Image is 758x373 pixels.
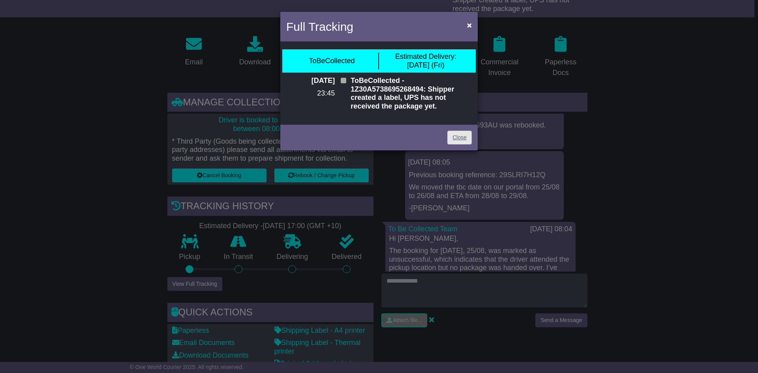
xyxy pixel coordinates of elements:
h4: Full Tracking [286,18,353,36]
p: ToBeCollected - 1Z30A5738695268494: Shipper created a label, UPS has not received the package yet. [351,77,472,111]
p: 23:45 [286,89,335,98]
p: [DATE] [286,77,335,85]
div: ToBeCollected [309,57,355,66]
button: Close [463,17,476,33]
a: Close [447,131,472,144]
span: × [467,21,472,30]
span: Estimated Delivery: [395,52,456,60]
div: [DATE] (Fri) [395,52,456,69]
